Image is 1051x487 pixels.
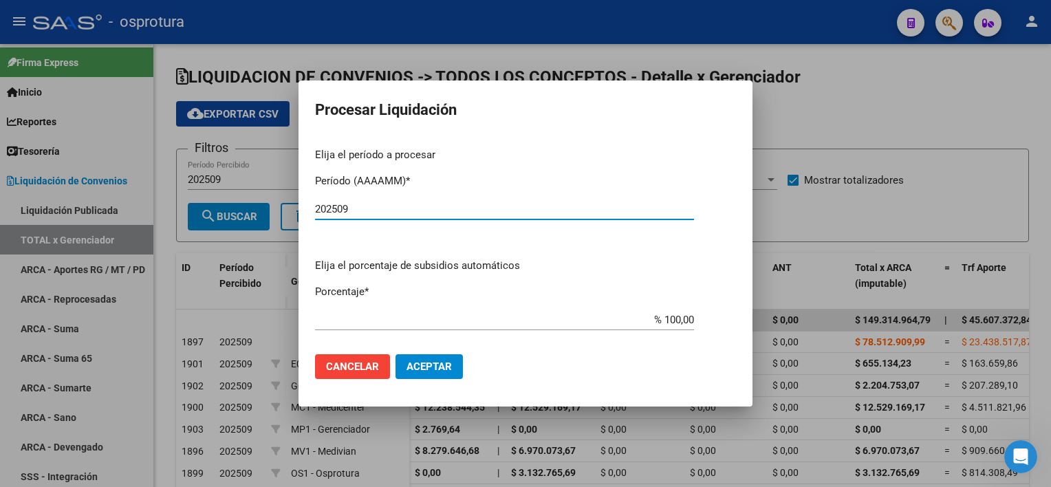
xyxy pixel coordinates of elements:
h2: Procesar Liquidación [315,97,736,123]
span: Cancelar [326,360,379,373]
button: Cancelar [315,354,390,379]
p: Porcentaje [315,284,736,300]
span: Aceptar [407,360,452,373]
p: Período (AAAAMM) [315,173,736,189]
button: Aceptar [396,354,463,379]
p: Elija el período a procesar [315,147,736,163]
iframe: Intercom live chat [1004,440,1037,473]
p: Elija el porcentaje de subsidios automáticos [315,258,736,274]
